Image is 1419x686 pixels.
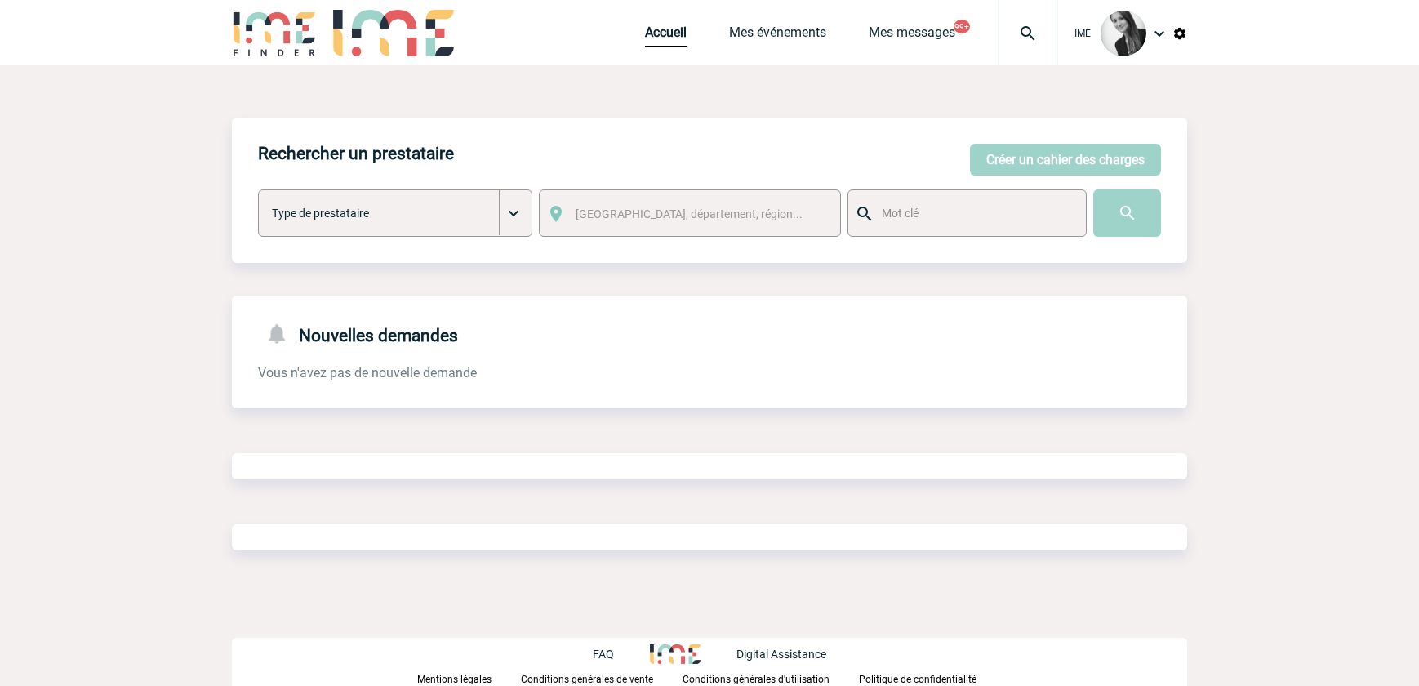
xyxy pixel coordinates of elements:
a: Conditions générales de vente [521,670,683,686]
a: Mes événements [729,24,826,47]
span: IME [1074,28,1091,39]
h4: Rechercher un prestataire [258,144,454,163]
span: Vous n'avez pas de nouvelle demande [258,365,477,381]
img: http://www.idealmeetingsevents.fr/ [650,644,701,664]
h4: Nouvelles demandes [258,322,458,345]
a: Mentions légales [417,670,521,686]
a: FAQ [593,645,650,661]
button: 99+ [954,20,970,33]
p: Politique de confidentialité [859,674,976,685]
p: Conditions générales d'utilisation [683,674,830,685]
a: Accueil [645,24,687,47]
span: [GEOGRAPHIC_DATA], département, région... [576,207,803,220]
p: Mentions légales [417,674,492,685]
p: Conditions générales de vente [521,674,653,685]
input: Mot clé [878,203,1071,224]
img: 101050-0.jpg [1101,11,1146,56]
a: Mes messages [869,24,955,47]
input: Submit [1093,189,1161,237]
a: Conditions générales d'utilisation [683,670,859,686]
a: Politique de confidentialité [859,670,1003,686]
p: Digital Assistance [736,648,826,661]
p: FAQ [593,648,614,661]
img: IME-Finder [232,10,317,56]
img: notifications-24-px-g.png [265,322,299,345]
